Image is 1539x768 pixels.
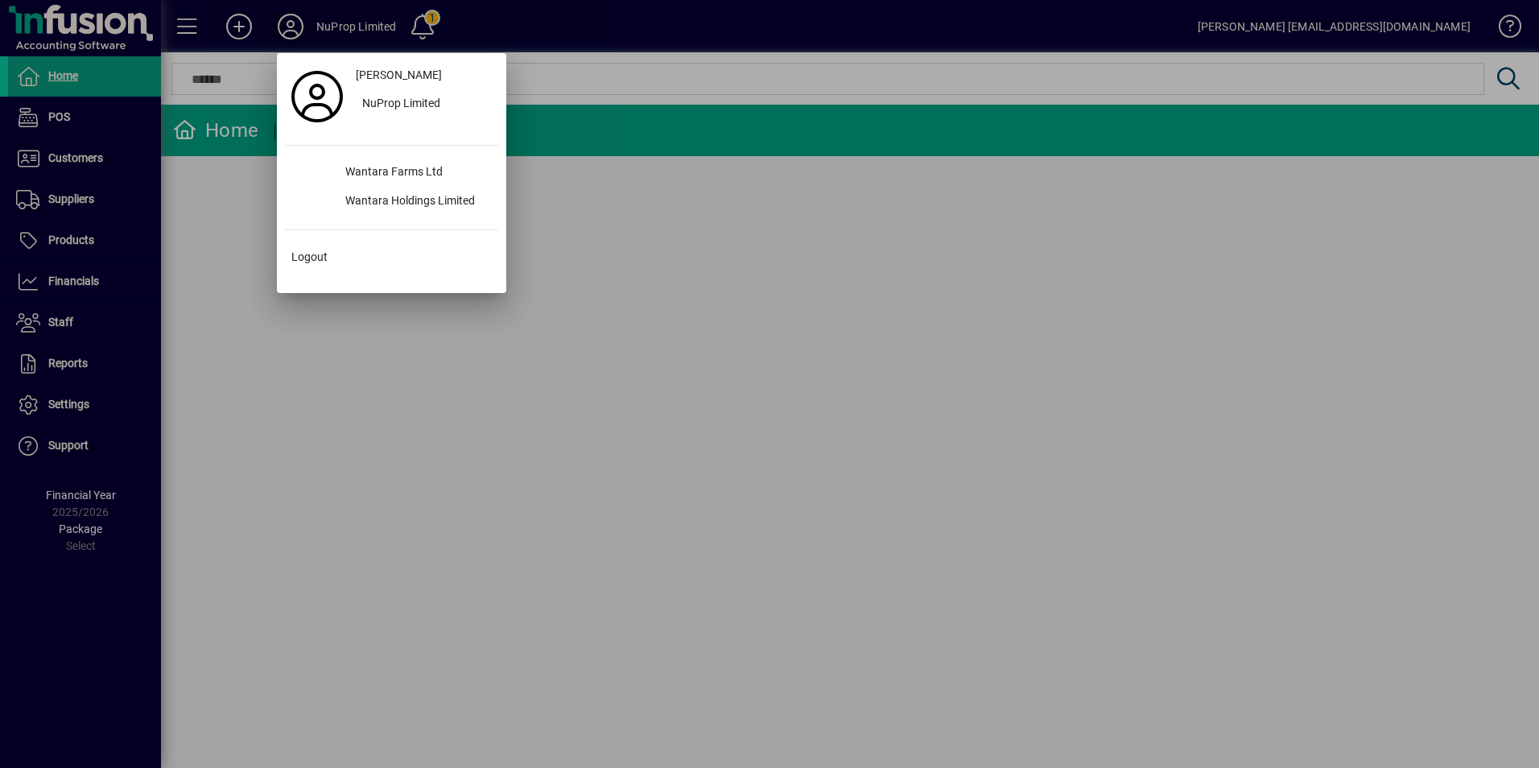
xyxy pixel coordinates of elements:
[349,90,498,119] button: NuProp Limited
[332,159,498,188] div: Wantara Farms Ltd
[332,188,498,217] div: Wantara Holdings Limited
[356,67,442,84] span: [PERSON_NAME]
[349,61,498,90] a: [PERSON_NAME]
[285,159,498,188] button: Wantara Farms Ltd
[285,243,498,272] button: Logout
[291,249,328,266] span: Logout
[285,188,498,217] button: Wantara Holdings Limited
[285,82,349,111] a: Profile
